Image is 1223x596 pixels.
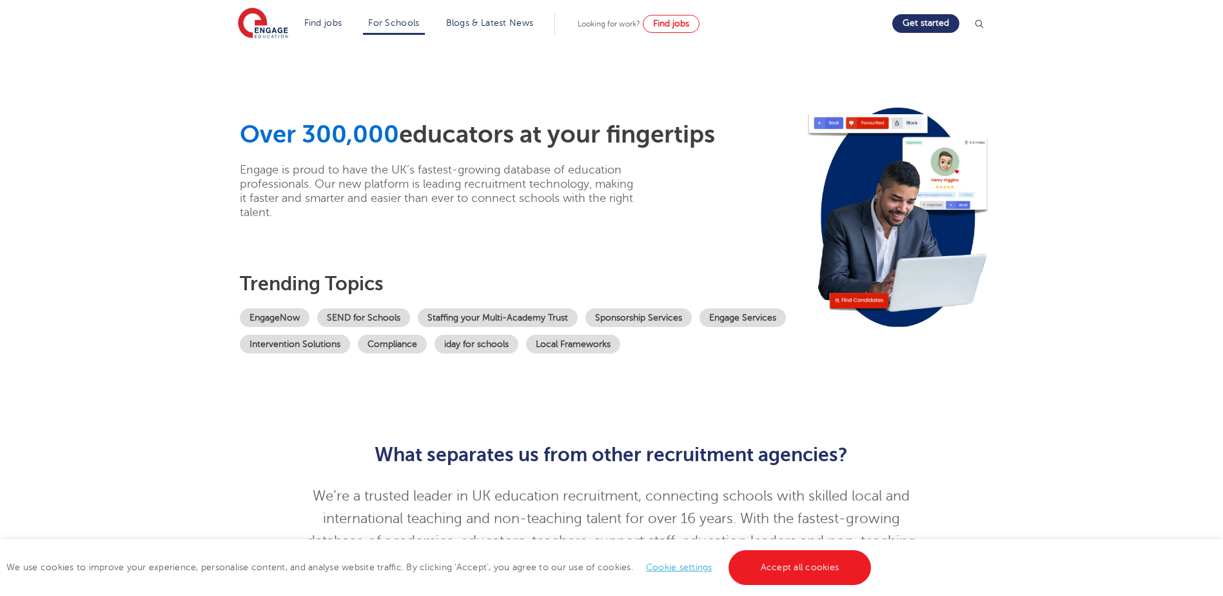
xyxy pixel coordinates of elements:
[526,335,620,353] a: Local Frameworks
[646,562,712,572] a: Cookie settings
[418,308,578,327] a: Staffing your Multi-Academy Trust
[238,8,288,40] img: Engage Education
[585,308,692,327] a: Sponsorship Services
[358,335,427,353] a: Compliance
[240,335,350,353] a: Intervention Solutions
[240,163,636,219] p: Engage is proud to have the UK’s fastest-growing database of education professionals. Our new pla...
[240,308,309,327] a: EngageNow
[368,18,419,28] a: For Schools
[653,19,689,28] span: Find jobs
[240,121,399,148] span: Over 300,000
[6,562,874,572] span: We use cookies to improve your experience, personalise content, and analyse website traffic. By c...
[304,18,342,28] a: Find jobs
[700,308,786,327] a: Engage Services
[317,308,410,327] a: SEND for Schools
[435,335,518,353] a: iday for schools
[240,120,799,150] h1: educators at your fingertips
[643,15,700,33] a: Find jobs
[729,550,872,585] a: Accept all cookies
[892,14,959,33] a: Get started
[578,19,640,28] span: Looking for work?
[240,272,799,295] h3: Trending topics
[806,97,990,337] img: Image for: Looking for staff
[295,444,928,466] h2: What separates us from other recruitment agencies?
[446,18,534,28] a: Blogs & Latest News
